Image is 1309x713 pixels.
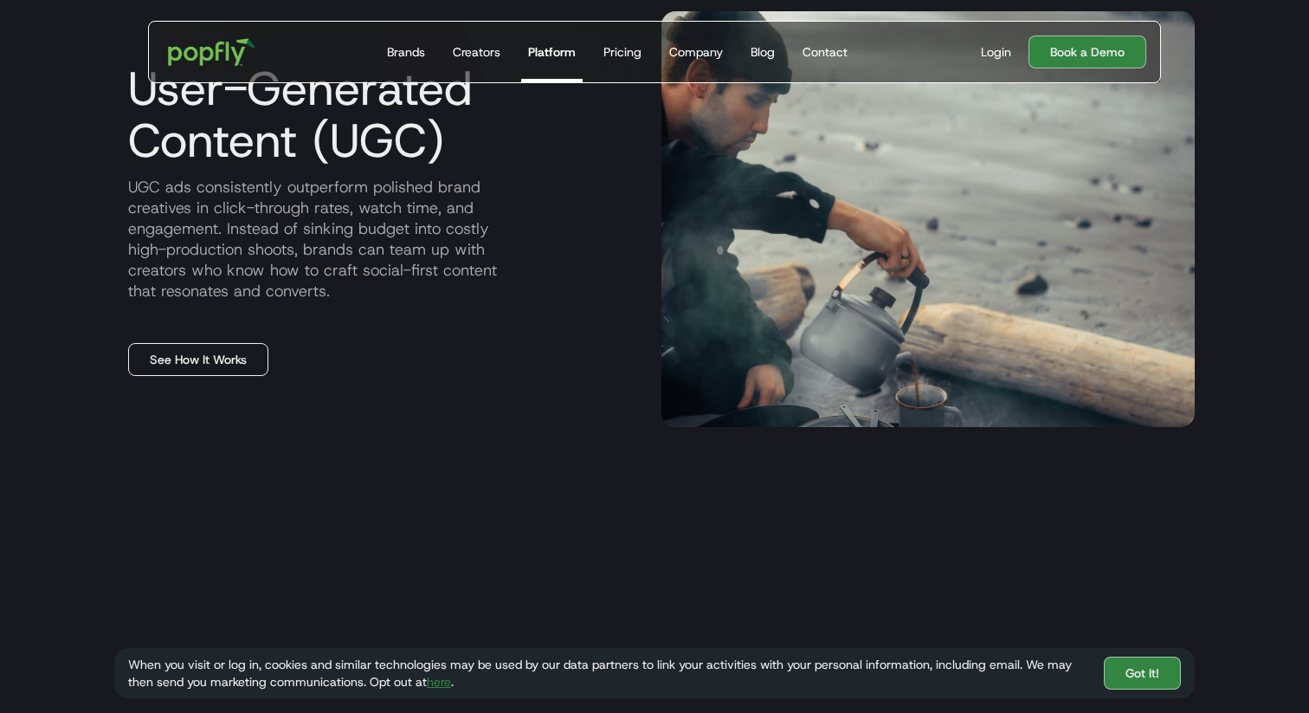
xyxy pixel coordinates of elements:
p: UGC ads consistently outperform polished brand creatives in click-through rates, watch time, and ... [114,177,648,301]
div: When you visit or log in, cookies and similar technologies may be used by our data partners to li... [128,656,1090,690]
div: Blog [751,43,775,61]
a: home [156,26,268,78]
a: Creators [446,22,507,82]
h3: User-Generated Content (UGC) [114,62,648,166]
a: See How It Works [128,343,268,376]
a: Contact [796,22,854,82]
a: Blog [744,22,782,82]
a: here [427,674,451,690]
div: Brands [387,43,425,61]
div: Company [669,43,723,61]
a: Company [662,22,730,82]
a: Book a Demo [1028,36,1146,68]
div: Platform [528,43,576,61]
a: Got It! [1104,657,1181,690]
div: Contact [803,43,848,61]
div: Pricing [603,43,642,61]
a: Login [974,43,1018,61]
div: Login [981,43,1011,61]
a: Platform [521,22,583,82]
a: Brands [380,22,432,82]
div: Creators [453,43,500,61]
a: Pricing [596,22,648,82]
